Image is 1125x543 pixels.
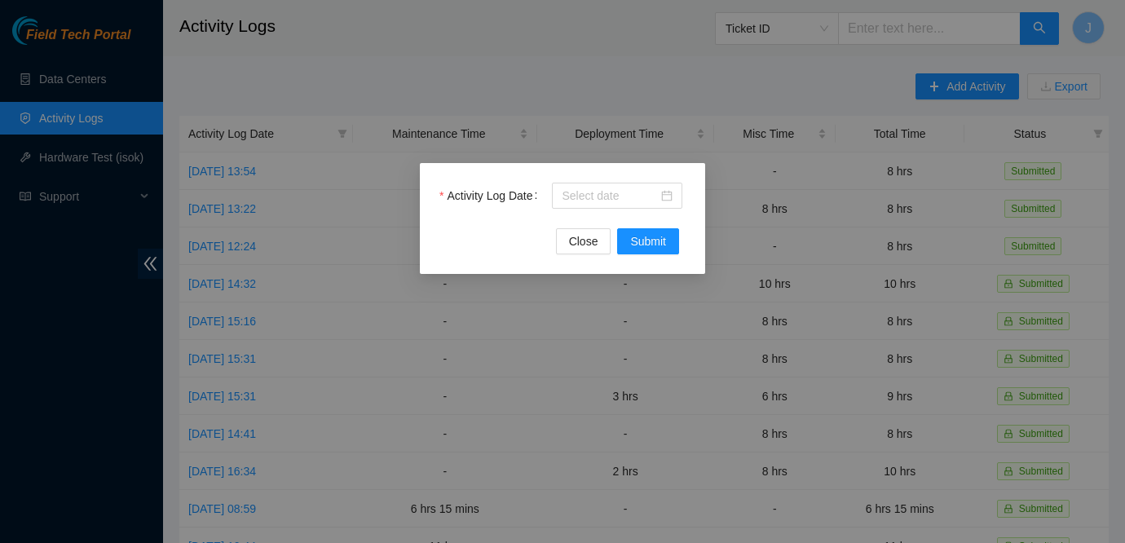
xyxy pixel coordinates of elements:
button: Submit [617,228,679,254]
span: Close [569,232,598,250]
input: Activity Log Date [562,187,658,205]
span: Submit [630,232,666,250]
label: Activity Log Date [439,183,544,209]
button: Close [556,228,611,254]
